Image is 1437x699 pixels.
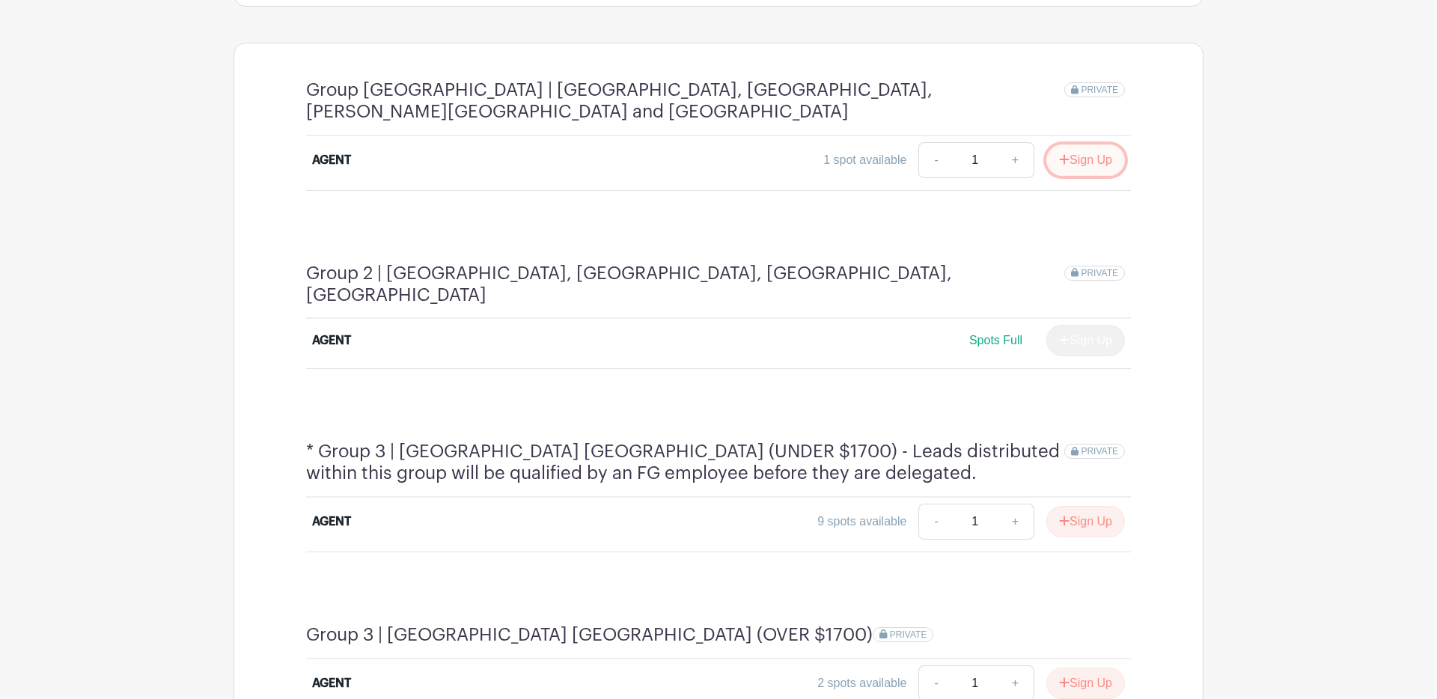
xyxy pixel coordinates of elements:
[997,142,1034,178] a: +
[312,332,351,349] div: AGENT
[969,334,1022,347] span: Spots Full
[997,504,1034,540] a: +
[1046,668,1125,699] button: Sign Up
[306,79,1064,123] h4: Group [GEOGRAPHIC_DATA] | [GEOGRAPHIC_DATA], [GEOGRAPHIC_DATA], [PERSON_NAME][GEOGRAPHIC_DATA] an...
[918,142,953,178] a: -
[306,441,1064,484] h4: * Group 3 | [GEOGRAPHIC_DATA] [GEOGRAPHIC_DATA] (UNDER $1700) - Leads distributed within this gro...
[890,629,927,640] span: PRIVATE
[817,674,906,692] div: 2 spots available
[312,674,351,692] div: AGENT
[1046,506,1125,537] button: Sign Up
[1081,446,1118,457] span: PRIVATE
[1046,144,1125,176] button: Sign Up
[306,624,873,646] h4: Group 3 | [GEOGRAPHIC_DATA] [GEOGRAPHIC_DATA] (OVER $1700)
[1081,268,1118,278] span: PRIVATE
[306,263,1064,306] h4: Group 2 | [GEOGRAPHIC_DATA], [GEOGRAPHIC_DATA], [GEOGRAPHIC_DATA], [GEOGRAPHIC_DATA]
[823,151,906,169] div: 1 spot available
[312,513,351,531] div: AGENT
[1081,85,1118,95] span: PRIVATE
[918,504,953,540] a: -
[312,151,351,169] div: AGENT
[817,513,906,531] div: 9 spots available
